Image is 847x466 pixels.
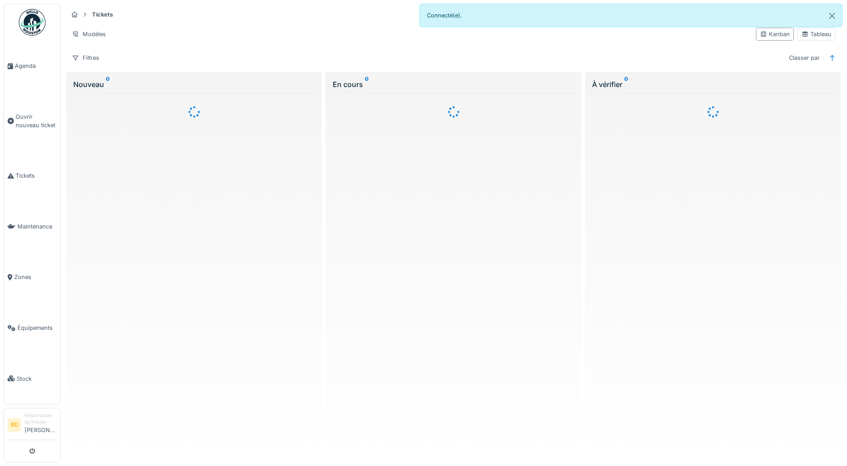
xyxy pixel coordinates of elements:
[16,171,57,180] span: Tickets
[801,30,831,38] div: Tableau
[4,303,60,354] a: Équipements
[785,51,824,64] div: Classer par
[19,9,46,36] img: Badge_color-CXgf-gQk.svg
[73,79,315,90] div: Nouveau
[4,150,60,201] a: Tickets
[8,412,57,440] a: RD Responsable technicien[PERSON_NAME]
[419,4,843,27] div: Connecté(e).
[15,62,57,70] span: Agenda
[25,412,57,426] div: Responsable technicien
[624,79,628,90] sup: 0
[4,41,60,92] a: Agenda
[88,10,117,19] strong: Tickets
[68,28,110,41] div: Modèles
[760,30,790,38] div: Kanban
[822,4,842,28] button: Close
[8,418,21,432] li: RD
[592,79,834,90] div: À vérifier
[14,273,57,281] span: Zones
[333,79,574,90] div: En cours
[4,353,60,404] a: Stock
[4,252,60,303] a: Zones
[4,201,60,252] a: Maintenance
[16,112,57,129] span: Ouvrir nouveau ticket
[17,324,57,332] span: Équipements
[365,79,369,90] sup: 0
[106,79,110,90] sup: 0
[68,51,103,64] div: Filtres
[17,374,57,383] span: Stock
[17,222,57,231] span: Maintenance
[4,92,60,151] a: Ouvrir nouveau ticket
[25,412,57,438] li: [PERSON_NAME]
